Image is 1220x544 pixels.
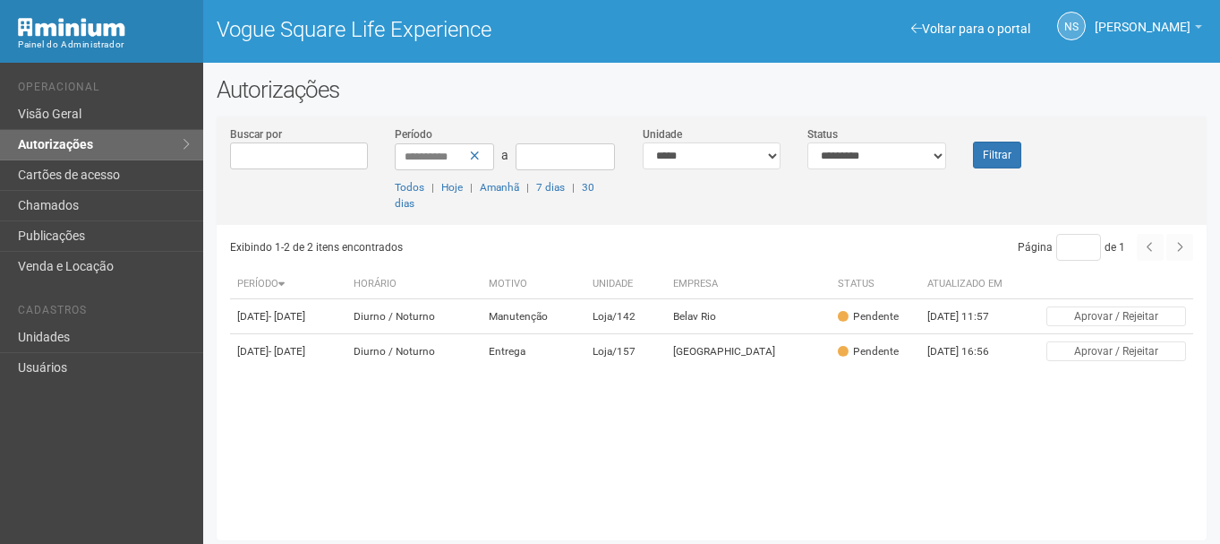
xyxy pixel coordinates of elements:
th: Período [230,270,346,299]
td: Diurno / Noturno [346,299,482,334]
td: [GEOGRAPHIC_DATA] [666,334,831,369]
th: Empresa [666,270,831,299]
div: Pendente [838,344,899,359]
label: Unidade [643,126,682,142]
div: Pendente [838,309,899,324]
span: Página de 1 [1018,241,1125,254]
th: Atualizado em [920,270,1019,299]
span: - [DATE] [269,310,305,323]
button: Aprovar / Rejeitar [1046,307,1186,326]
label: Período [395,126,432,142]
span: | [431,181,434,194]
td: Diurno / Noturno [346,334,482,369]
td: [DATE] [230,334,346,369]
span: | [572,181,575,194]
a: Amanhã [480,181,519,194]
img: Minium [18,18,125,37]
span: - [DATE] [269,345,305,358]
th: Horário [346,270,482,299]
li: Operacional [18,81,190,99]
li: Cadastros [18,304,190,323]
a: Todos [395,181,424,194]
a: NS [1057,12,1086,40]
button: Aprovar / Rejeitar [1046,341,1186,361]
span: a [501,148,508,162]
td: Loja/157 [585,334,666,369]
span: | [526,181,529,194]
th: Unidade [585,270,666,299]
a: Voltar para o portal [911,22,1030,36]
h2: Autorizações [217,76,1207,103]
a: [PERSON_NAME] [1095,22,1202,37]
th: Status [831,270,920,299]
td: Loja/142 [585,299,666,334]
th: Motivo [482,270,585,299]
td: Entrega [482,334,585,369]
td: [DATE] 16:56 [920,334,1019,369]
a: Hoje [441,181,463,194]
span: Nicolle Silva [1095,3,1190,34]
a: 7 dias [536,181,565,194]
label: Buscar por [230,126,282,142]
td: [DATE] [230,299,346,334]
label: Status [807,126,838,142]
h1: Vogue Square Life Experience [217,18,698,41]
div: Painel do Administrador [18,37,190,53]
td: Belav Rio [666,299,831,334]
td: Manutenção [482,299,585,334]
span: | [470,181,473,194]
button: Filtrar [973,142,1021,168]
div: Exibindo 1-2 de 2 itens encontrados [230,234,705,261]
td: [DATE] 11:57 [920,299,1019,334]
